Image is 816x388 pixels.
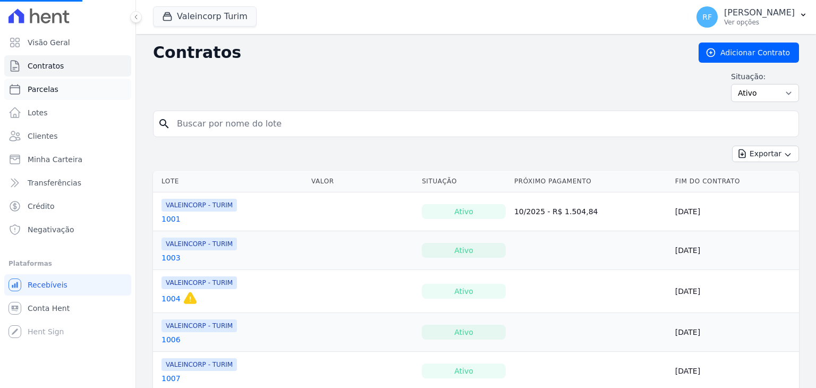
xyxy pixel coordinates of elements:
[161,238,237,250] span: VALEINCORP - TURIM
[153,43,682,62] h2: Contratos
[28,201,55,212] span: Crédito
[699,43,799,63] a: Adicionar Contrato
[510,171,671,192] th: Próximo Pagamento
[422,204,506,219] div: Ativo
[731,71,799,82] label: Situação:
[702,13,712,21] span: RF
[8,257,127,270] div: Plataformas
[307,171,418,192] th: Valor
[161,252,181,263] a: 1003
[28,61,64,71] span: Contratos
[161,334,181,345] a: 1006
[28,303,70,314] span: Conta Hent
[4,79,131,100] a: Parcelas
[422,364,506,378] div: Ativo
[161,293,181,304] a: 1004
[422,284,506,299] div: Ativo
[671,171,799,192] th: Fim do Contrato
[724,18,795,27] p: Ver opções
[4,125,131,147] a: Clientes
[161,358,237,371] span: VALEINCORP - TURIM
[671,270,799,313] td: [DATE]
[4,219,131,240] a: Negativação
[28,37,70,48] span: Visão Geral
[161,373,181,384] a: 1007
[4,172,131,193] a: Transferências
[28,84,58,95] span: Parcelas
[28,154,82,165] span: Minha Carteira
[161,199,237,212] span: VALEINCORP - TURIM
[161,276,237,289] span: VALEINCORP - TURIM
[28,280,67,290] span: Recebíveis
[158,117,171,130] i: search
[28,131,57,141] span: Clientes
[4,149,131,170] a: Minha Carteira
[28,178,81,188] span: Transferências
[153,171,307,192] th: Lote
[514,207,598,216] a: 10/2025 - R$ 1.504,84
[4,55,131,77] a: Contratos
[161,214,181,224] a: 1001
[688,2,816,32] button: RF [PERSON_NAME] Ver opções
[153,6,257,27] button: Valeincorp Turim
[171,113,794,134] input: Buscar por nome do lote
[671,192,799,231] td: [DATE]
[422,325,506,340] div: Ativo
[4,298,131,319] a: Conta Hent
[418,171,510,192] th: Situação
[4,196,131,217] a: Crédito
[422,243,506,258] div: Ativo
[4,102,131,123] a: Lotes
[4,274,131,296] a: Recebíveis
[732,146,799,162] button: Exportar
[724,7,795,18] p: [PERSON_NAME]
[28,224,74,235] span: Negativação
[671,231,799,270] td: [DATE]
[161,319,237,332] span: VALEINCORP - TURIM
[4,32,131,53] a: Visão Geral
[28,107,48,118] span: Lotes
[671,313,799,352] td: [DATE]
